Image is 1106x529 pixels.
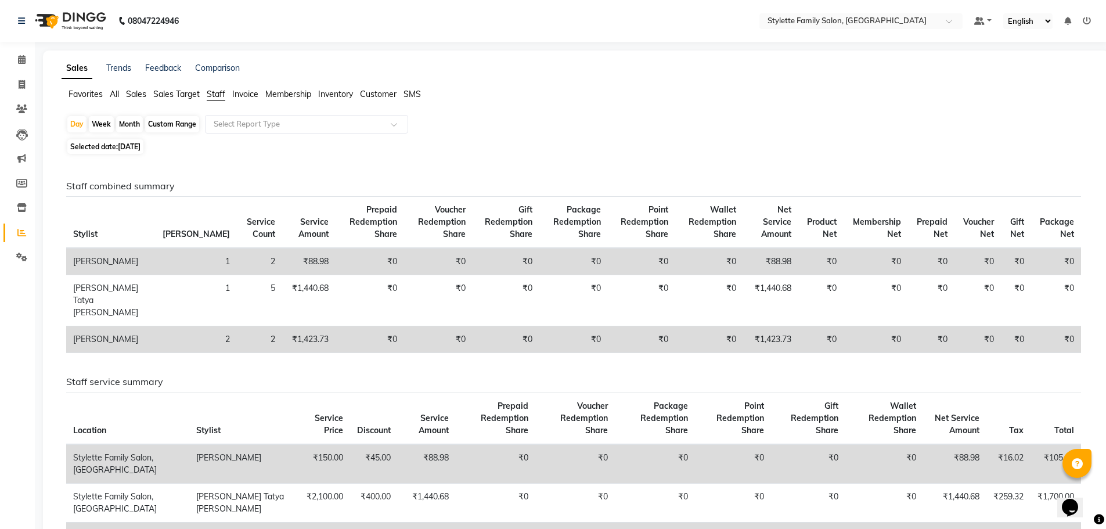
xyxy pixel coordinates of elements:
[1009,425,1024,436] span: Tax
[560,401,608,436] span: Voucher Redemption Share
[73,425,106,436] span: Location
[189,483,296,522] td: [PERSON_NAME] Tatya [PERSON_NAME]
[473,248,539,275] td: ₹0
[1040,217,1074,239] span: Package Net
[553,204,601,239] span: Package Redemption Share
[128,5,179,37] b: 08047224946
[771,483,845,522] td: ₹0
[1001,326,1031,353] td: ₹0
[156,275,237,326] td: 1
[844,248,907,275] td: ₹0
[539,275,608,326] td: ₹0
[418,204,466,239] span: Voucher Redemption Share
[1031,275,1081,326] td: ₹0
[126,89,146,99] span: Sales
[360,89,397,99] span: Customer
[66,376,1081,387] h6: Staff service summary
[404,275,473,326] td: ₹0
[535,483,615,522] td: ₹0
[923,483,986,522] td: ₹1,440.68
[771,444,845,484] td: ₹0
[350,483,398,522] td: ₹400.00
[675,326,743,353] td: ₹0
[237,326,282,353] td: 2
[908,326,954,353] td: ₹0
[237,275,282,326] td: 5
[69,89,103,99] span: Favorites
[908,248,954,275] td: ₹0
[908,275,954,326] td: ₹0
[743,248,798,275] td: ₹88.98
[456,483,535,522] td: ₹0
[265,89,311,99] span: Membership
[798,275,844,326] td: ₹0
[935,413,979,436] span: Net Service Amount
[986,483,1031,522] td: ₹259.32
[1031,444,1081,484] td: ₹105.00
[89,116,114,132] div: Week
[615,483,696,522] td: ₹0
[923,444,986,484] td: ₹88.98
[954,248,1001,275] td: ₹0
[350,204,397,239] span: Prepaid Redemption Share
[404,248,473,275] td: ₹0
[196,425,221,436] span: Stylist
[189,444,296,484] td: [PERSON_NAME]
[963,217,994,239] span: Voucher Net
[404,89,421,99] span: SMS
[798,248,844,275] td: ₹0
[118,142,140,151] span: [DATE]
[807,217,837,239] span: Product Net
[615,444,696,484] td: ₹0
[798,326,844,353] td: ₹0
[608,326,675,353] td: ₹0
[398,483,456,522] td: ₹1,440.68
[66,248,156,275] td: [PERSON_NAME]
[869,401,916,436] span: Wallet Redemption Share
[1031,248,1081,275] td: ₹0
[153,89,200,99] span: Sales Target
[282,275,336,326] td: ₹1,440.68
[66,444,189,484] td: Stylette Family Salon, [GEOGRAPHIC_DATA]
[485,204,532,239] span: Gift Redemption Share
[853,217,901,239] span: Membership Net
[1001,275,1031,326] td: ₹0
[207,89,225,99] span: Staff
[106,63,131,73] a: Trends
[145,63,181,73] a: Feedback
[675,275,743,326] td: ₹0
[1010,217,1024,239] span: Gift Net
[716,401,764,436] span: Point Redemption Share
[296,444,350,484] td: ₹150.00
[357,425,391,436] span: Discount
[845,483,923,522] td: ₹0
[917,217,948,239] span: Prepaid Net
[473,326,539,353] td: ₹0
[535,444,615,484] td: ₹0
[1057,483,1094,517] iframe: chat widget
[608,248,675,275] td: ₹0
[110,89,119,99] span: All
[195,63,240,73] a: Comparison
[350,444,398,484] td: ₹45.00
[1054,425,1074,436] span: Total
[336,248,404,275] td: ₹0
[608,275,675,326] td: ₹0
[481,401,528,436] span: Prepaid Redemption Share
[336,326,404,353] td: ₹0
[1001,248,1031,275] td: ₹0
[232,89,258,99] span: Invoice
[116,116,143,132] div: Month
[156,326,237,353] td: 2
[145,116,199,132] div: Custom Range
[743,275,798,326] td: ₹1,440.68
[62,58,92,79] a: Sales
[1031,483,1081,522] td: ₹1,700.00
[419,413,449,436] span: Service Amount
[156,248,237,275] td: 1
[247,217,275,239] span: Service Count
[163,229,230,239] span: [PERSON_NAME]
[336,275,404,326] td: ₹0
[761,204,791,239] span: Net Service Amount
[73,229,98,239] span: Stylist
